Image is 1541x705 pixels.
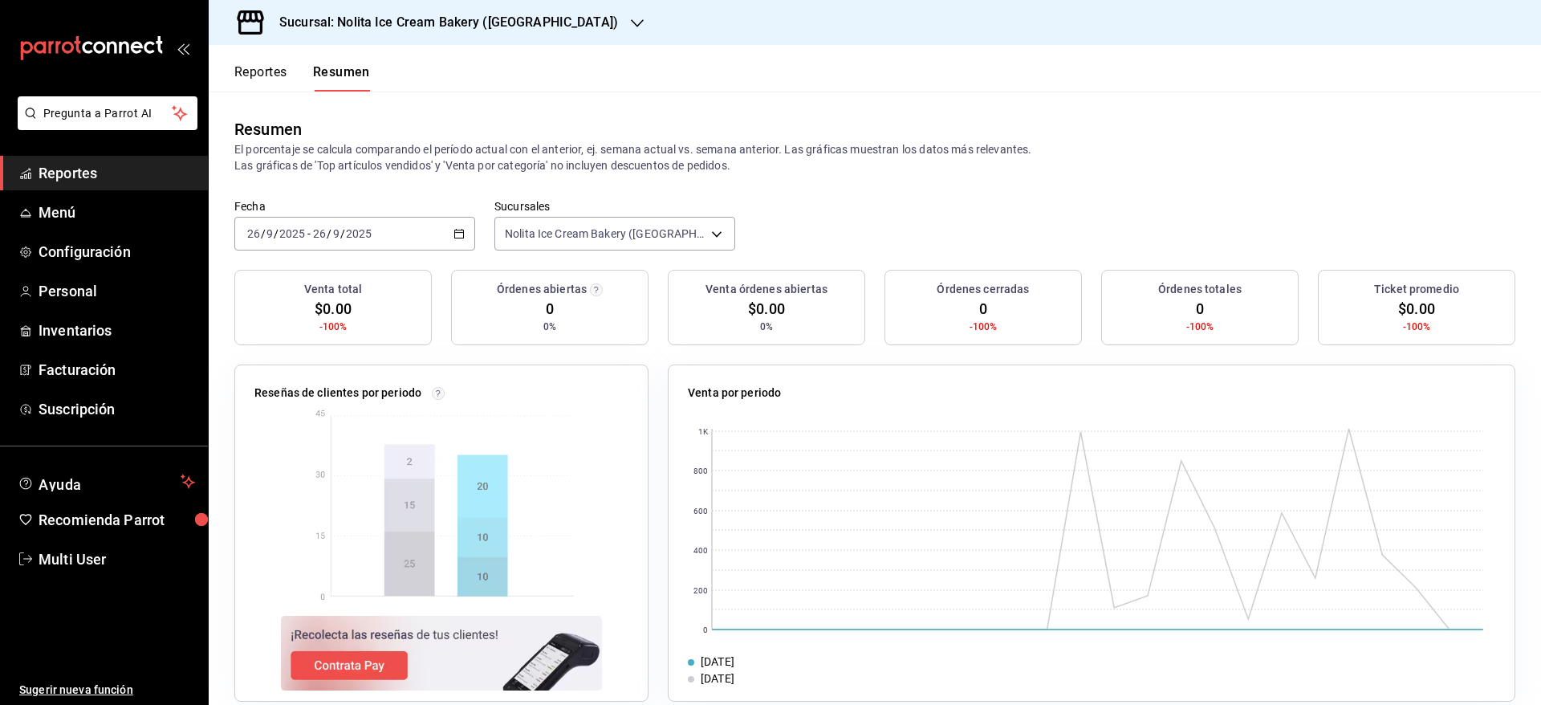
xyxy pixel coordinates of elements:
[748,298,785,320] span: $0.00
[693,467,708,475] text: 800
[279,227,306,240] input: ----
[39,241,195,263] span: Configuración
[1403,320,1431,334] span: -100%
[39,509,195,531] span: Recomienda Parrot
[177,42,189,55] button: open_drawer_menu
[705,281,827,298] h3: Venta órdenes abiertas
[494,201,735,212] label: Sucursales
[937,281,1029,298] h3: Órdenes cerradas
[688,385,781,401] p: Venta por periodo
[505,226,705,242] span: Nolita Ice Cream Bakery ([GEOGRAPHIC_DATA])
[1158,281,1242,298] h3: Órdenes totales
[543,320,556,334] span: 0%
[39,162,195,184] span: Reportes
[312,227,327,240] input: --
[1374,281,1459,298] h3: Ticket promedio
[234,117,302,141] div: Resumen
[246,227,261,240] input: --
[234,64,370,92] div: navigation tabs
[234,201,475,212] label: Fecha
[979,298,987,320] span: 0
[345,227,372,240] input: ----
[701,654,734,670] div: [DATE]
[11,116,197,133] a: Pregunta a Parrot AI
[39,398,195,420] span: Suscripción
[18,96,197,130] button: Pregunta a Parrot AI
[693,546,708,555] text: 400
[39,548,195,570] span: Multi User
[693,586,708,595] text: 200
[261,227,266,240] span: /
[693,507,708,516] text: 600
[970,320,998,334] span: -100%
[546,298,554,320] span: 0
[43,105,173,122] span: Pregunta a Parrot AI
[307,227,311,240] span: -
[1398,298,1435,320] span: $0.00
[39,359,195,381] span: Facturación
[497,281,587,298] h3: Órdenes abiertas
[266,227,274,240] input: --
[332,227,340,240] input: --
[234,141,1515,173] p: El porcentaje se calcula comparando el período actual con el anterior, ej. semana actual vs. sema...
[1196,298,1204,320] span: 0
[266,13,618,32] h3: Sucursal: Nolita Ice Cream Bakery ([GEOGRAPHIC_DATA])
[274,227,279,240] span: /
[39,202,195,223] span: Menú
[1186,320,1214,334] span: -100%
[304,281,362,298] h3: Venta total
[19,682,195,699] span: Sugerir nueva función
[254,385,421,401] p: Reseñas de clientes por periodo
[39,320,195,341] span: Inventarios
[39,280,195,302] span: Personal
[327,227,331,240] span: /
[315,298,352,320] span: $0.00
[698,427,709,436] text: 1K
[760,320,773,334] span: 0%
[340,227,345,240] span: /
[313,64,370,92] button: Resumen
[701,670,734,687] div: [DATE]
[234,64,287,92] button: Reportes
[703,626,708,634] text: 0
[39,472,174,491] span: Ayuda
[319,320,348,334] span: -100%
